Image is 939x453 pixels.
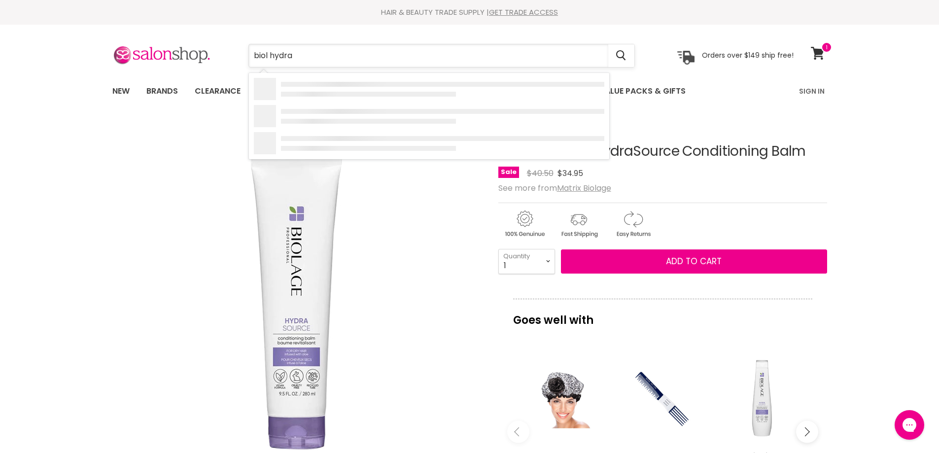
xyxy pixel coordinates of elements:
[553,209,605,239] img: shipping.gif
[592,81,693,102] a: Value Packs & Gifts
[105,81,137,102] a: New
[498,249,555,274] select: Quantity
[890,407,929,443] iframe: Gorgias live chat messenger
[702,51,794,60] p: Orders over $149 ship free!
[498,182,611,194] span: See more from
[666,255,722,267] span: Add to cart
[608,44,634,67] button: Search
[561,249,827,274] button: Add to cart
[793,81,831,102] a: Sign In
[557,168,583,179] span: $34.95
[139,81,185,102] a: Brands
[187,81,248,102] a: Clearance
[498,209,551,239] img: genuine.gif
[489,7,558,17] a: GET TRADE ACCESS
[498,144,827,159] h1: Matrix Biolage HydraSource Conditioning Balm
[100,77,839,105] nav: Main
[249,44,608,67] input: Search
[557,182,611,194] a: Matrix Biolage
[513,299,812,331] p: Goes well with
[607,209,659,239] img: returns.gif
[248,44,635,68] form: Product
[105,77,743,105] ul: Main menu
[527,168,554,179] span: $40.50
[498,167,519,178] span: Sale
[100,7,839,17] div: HAIR & BEAUTY TRADE SUPPLY |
